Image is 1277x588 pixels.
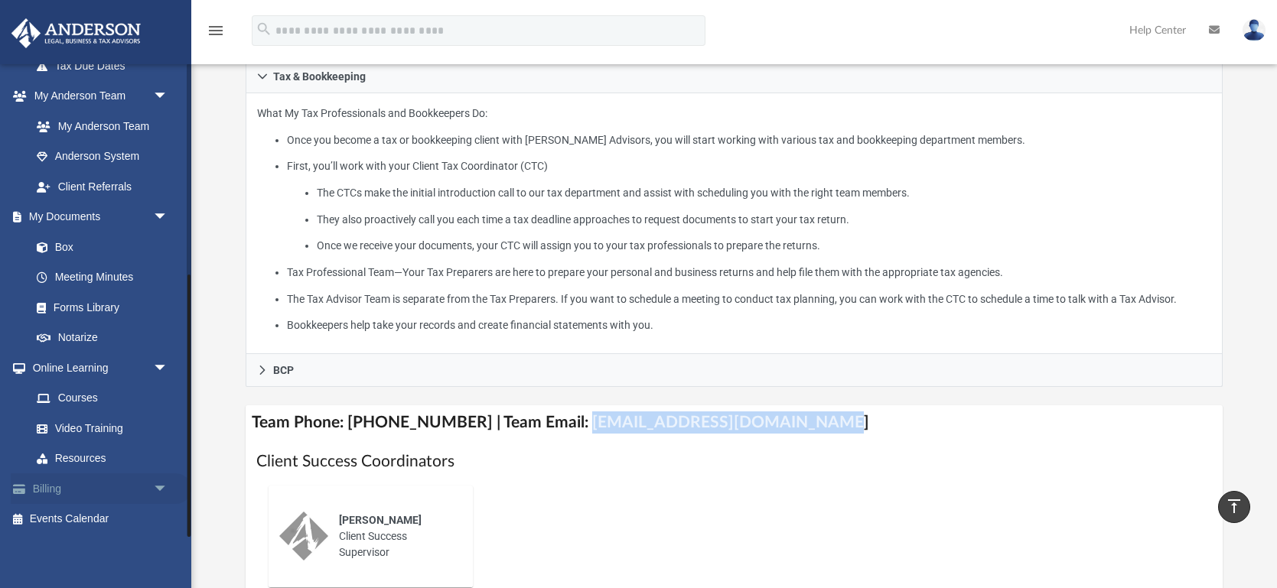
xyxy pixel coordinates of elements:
a: My Documentsarrow_drop_down [11,202,184,232]
li: The CTCs make the initial introduction call to our tax department and assist with scheduling you ... [317,184,1211,203]
p: What My Tax Professionals and Bookkeepers Do: [257,104,1211,335]
h1: Client Success Coordinators [256,450,1212,473]
i: vertical_align_top [1225,497,1243,515]
li: Bookkeepers help take your records and create financial statements with you. [287,316,1211,335]
span: Tax & Bookkeeping [273,71,366,82]
span: arrow_drop_down [153,473,184,505]
a: Courses [21,383,184,414]
li: Once you become a tax or bookkeeping client with [PERSON_NAME] Advisors, you will start working w... [287,131,1211,150]
a: Events Calendar [11,504,191,534]
a: Tax & Bookkeeping [246,60,1223,93]
a: Client Referrals [21,171,184,202]
li: Once we receive your documents, your CTC will assign you to your tax professionals to prepare the... [317,236,1211,255]
span: arrow_drop_down [153,202,184,233]
a: Video Training [21,413,176,443]
img: Anderson Advisors Platinum Portal [7,18,145,48]
a: menu [207,29,225,40]
span: arrow_drop_down [153,81,184,112]
a: BCP [246,354,1223,387]
li: The Tax Advisor Team is separate from the Tax Preparers. If you want to schedule a meeting to con... [287,290,1211,309]
span: arrow_drop_down [153,352,184,384]
a: Billingarrow_drop_down [11,473,191,504]
span: [PERSON_NAME] [339,514,422,526]
a: Resources [21,443,184,474]
a: Meeting Minutes [21,262,184,293]
a: Box [21,232,176,262]
a: vertical_align_top [1218,491,1250,523]
a: Tax Due Dates [21,50,191,81]
i: menu [207,21,225,40]
span: BCP [273,365,294,375]
i: search [256,21,272,37]
li: Tax Professional Team—Your Tax Preparers are here to prepare your personal and business returns a... [287,263,1211,282]
a: Notarize [21,323,184,353]
a: Online Learningarrow_drop_down [11,352,184,383]
li: First, you’ll work with your Client Tax Coordinator (CTC) [287,157,1211,255]
a: My Anderson Team [21,111,176,141]
li: They also proactively call you each time a tax deadline approaches to request documents to start ... [317,210,1211,229]
a: Anderson System [21,141,184,172]
div: Tax & Bookkeeping [246,93,1223,355]
img: User Pic [1243,19,1266,41]
a: My Anderson Teamarrow_drop_down [11,81,184,112]
a: Forms Library [21,292,176,323]
img: thumbnail [279,512,328,560]
h4: Team Phone: [PHONE_NUMBER] | Team Email: [EMAIL_ADDRESS][DOMAIN_NAME] [246,405,1223,440]
div: Client Success Supervisor [328,502,462,571]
